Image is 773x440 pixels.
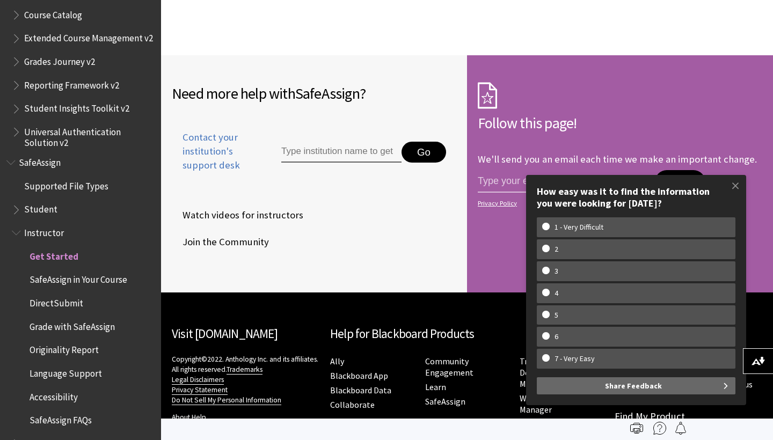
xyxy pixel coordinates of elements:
p: We'll send you an email each time we make an important change. [478,153,757,165]
img: Follow this page [674,422,687,435]
a: Contact your institution's support desk [172,130,257,186]
input: Type institution name to get support [281,142,402,163]
span: Grades Journey v2 [24,53,95,67]
span: Supported File Types [24,177,108,192]
a: Web Community Manager [520,393,581,415]
a: Learn [425,382,446,393]
a: Visit [DOMAIN_NAME] [172,326,278,341]
span: Instructor [24,224,64,238]
span: Grade with SafeAssign [30,318,115,332]
a: Blackboard Data [330,385,391,396]
a: Do Not Sell My Personal Information [172,395,281,405]
button: Follow [655,170,705,194]
w-span: 3 [542,267,571,276]
span: Originality Report [30,341,99,356]
h2: Follow this page! [478,112,762,134]
h2: Need more help with ? [172,82,456,105]
span: Student [24,201,57,215]
a: About Help [172,413,206,422]
span: Course Catalog [24,6,82,20]
span: Watch videos for instructors [172,207,303,223]
span: SafeAssign [295,84,360,103]
span: SafeAssign in Your Course [30,271,127,285]
img: Print [630,422,643,435]
span: Universal Authentication Solution v2 [24,123,154,148]
button: Share Feedback [537,377,735,394]
img: Subscription Icon [478,82,497,109]
w-span: 4 [542,289,571,298]
a: Ally [330,356,344,367]
div: How easy was it to find the information you were looking for [DATE]? [537,186,735,209]
span: Extended Course Management v2 [24,30,153,44]
span: SafeAssign [19,153,61,168]
span: DirectSubmit [30,294,83,309]
a: Blackboard App [330,370,388,382]
w-span: 7 - Very Easy [542,354,607,363]
img: More help [653,422,666,435]
span: Contact your institution's support desk [172,130,257,173]
span: SafeAssign FAQs [30,412,92,426]
a: Training and Development Manager [520,356,570,390]
a: Watch videos for instructors [172,207,305,223]
a: Join the Community [172,234,271,250]
w-span: 5 [542,311,571,320]
h2: Help for Blackboard Products [330,325,604,343]
w-span: 2 [542,245,571,254]
a: Legal Disclaimers [172,375,224,385]
w-span: 6 [542,332,571,341]
span: Get Started [30,247,78,262]
button: Go [402,142,446,163]
span: Join the Community [172,234,269,250]
span: Reporting Framework v2 [24,76,119,91]
span: Language Support [30,364,102,379]
span: Student Insights Toolkit v2 [24,100,129,114]
a: Privacy Policy [478,200,759,207]
p: Copyright©2022. Anthology Inc. and its affiliates. All rights reserved. [172,354,319,405]
span: Share Feedback [605,377,662,394]
a: Collaborate [330,399,375,410]
span: Accessibility [30,388,78,402]
a: Trademarks [227,365,262,375]
a: SafeAssign [425,396,465,407]
a: Find My Product [615,410,685,422]
w-span: 1 - Very Difficult [542,223,616,232]
a: Community Engagement [425,356,473,378]
input: email address [478,170,655,193]
a: Privacy Statement [172,385,228,395]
